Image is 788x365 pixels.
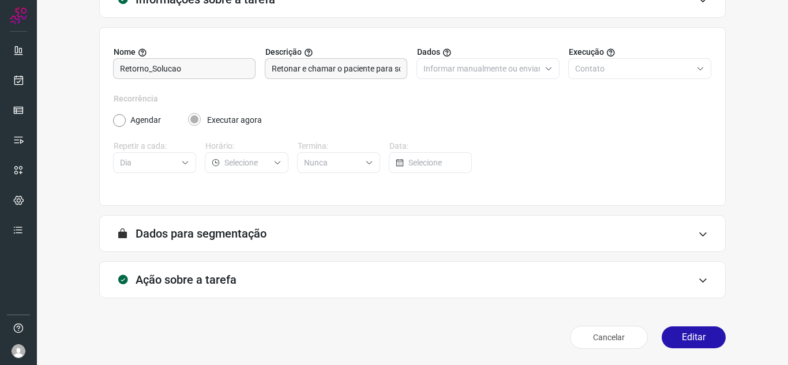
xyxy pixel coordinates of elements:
[205,140,288,152] label: Horário:
[207,114,262,126] label: Executar agora
[570,326,648,349] button: Cancelar
[569,46,604,58] span: Execução
[130,114,161,126] label: Agendar
[265,46,302,58] span: Descrição
[136,227,267,240] h3: Dados para segmentação
[114,140,196,152] label: Repetir a cada:
[408,153,464,172] input: Selecione
[12,344,25,358] img: avatar-user-boy.jpg
[389,140,472,152] label: Data:
[298,140,380,152] label: Termina:
[120,153,177,172] input: Selecione
[304,153,361,172] input: Selecione
[575,59,692,78] input: Selecione o tipo de envio
[272,59,400,78] input: Forneça uma breve descrição da sua tarefa.
[120,59,249,78] input: Digite o nome para a sua tarefa.
[224,153,268,172] input: Selecione
[114,46,136,58] span: Nome
[662,326,726,348] button: Editar
[423,59,540,78] input: Selecione o tipo de envio
[136,273,237,287] h3: Ação sobre a tarefa
[417,46,440,58] span: Dados
[10,7,27,24] img: Logo
[114,93,711,105] label: Recorrência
